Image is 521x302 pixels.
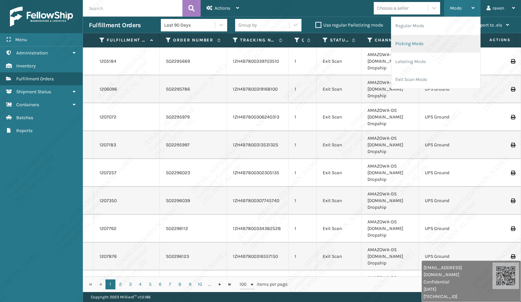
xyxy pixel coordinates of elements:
span: Actions [215,5,230,11]
span: Go to the next page [217,282,223,287]
a: 1205184 [99,58,116,65]
a: 1207876 [99,253,117,260]
td: UPS Ground [419,103,482,131]
span: [EMAIL_ADDRESS][DOMAIN_NAME] [423,264,492,278]
a: 5 [145,279,155,289]
td: 1 [289,187,317,215]
td: Exit Scan [317,187,361,215]
span: items per page [239,279,288,289]
span: Batches [16,115,33,120]
td: 1 [289,131,317,159]
a: Go to the next page [215,279,225,289]
td: Exit Scan [317,103,361,131]
td: UPS Ground [419,75,482,103]
td: AMAZOWA-DS [DOMAIN_NAME] Dropship [361,215,419,243]
a: 1ZH4B7800339703510 [233,58,279,64]
div: 1 - 100 of 44174 items [297,281,514,288]
i: Print Label [511,59,515,64]
i: Print Label [511,226,515,231]
label: Tracking Number [240,37,276,43]
label: Channel [375,37,406,43]
a: 1ZH4B7800316557150 [233,254,278,259]
span: Actions [469,35,515,45]
td: SO2295997 [160,131,227,159]
td: SO2295786 [160,75,227,103]
li: Picking Mode [391,35,480,53]
td: AMAZOWA-DS [DOMAIN_NAME] Dropship [361,103,419,131]
td: SO2296039 [160,187,227,215]
div: Last 90 Days [164,22,216,29]
label: Fulfillment Order Id [107,37,147,43]
i: Print Label [511,254,515,259]
a: 6 [155,279,165,289]
span: Mode [450,5,462,11]
li: Exit Scan Mode [391,71,480,89]
td: 1 [289,270,317,298]
a: 1207350 [99,197,117,204]
td: 1 [289,243,317,270]
a: ... [205,279,215,289]
td: SO2296246 [160,270,227,298]
td: AMAZOWA-DS [DOMAIN_NAME] Dropship [361,75,419,103]
a: 1207183 [99,142,116,148]
div: Choose a seller [377,5,409,12]
label: Use regular Palletizing mode [315,22,383,28]
td: AMAZOWA-DS [DOMAIN_NAME] Dropship [361,159,419,187]
td: UPS Ground [419,187,482,215]
i: Print Label [511,87,515,92]
td: 1 [289,159,317,187]
span: Inventory [16,63,36,69]
td: UPS Ground [419,131,482,159]
span: Export to .xls [475,22,502,28]
a: 1 [105,279,115,289]
span: Containers [16,102,39,108]
td: 1 [289,103,317,131]
div: Group by [238,22,257,29]
a: 1ZH4B7800334382528 [233,226,281,231]
td: SO2295669 [160,47,227,75]
td: 1 [289,215,317,243]
a: 7 [165,279,175,289]
td: 1 [289,47,317,75]
p: Copyright 2023 Milliard™ v 1.0.186 [91,292,151,302]
i: Print Label [511,143,515,147]
a: 1ZH4B7800307745740 [233,198,279,203]
a: 1207257 [99,170,116,176]
a: 1207072 [99,114,116,120]
a: 8 [175,279,185,289]
i: Print Label [511,171,515,175]
a: 1207762 [99,225,116,232]
td: Exit Scan [317,47,361,75]
i: Print Label [511,198,515,203]
a: 1ZH4B7800313531325 [233,142,278,148]
span: [DATE] [423,286,492,293]
li: Regular Mode [391,17,480,35]
li: Labeling Mode [391,53,480,71]
a: 3 [125,279,135,289]
td: SO2295979 [160,103,227,131]
td: SO2296112 [160,215,227,243]
a: 9 [185,279,195,289]
a: Go to the last page [225,279,235,289]
a: 4 [135,279,145,289]
td: Exit Scan [317,75,361,103]
td: AMAZOWA-DS [DOMAIN_NAME] Dropship [361,187,419,215]
span: Shipment Status [16,89,51,95]
td: UPS Ground [419,215,482,243]
a: 1ZH4B7800302305135 [233,170,279,176]
label: Status [330,37,349,43]
i: Print Label [511,115,515,119]
td: UPS Ground [419,270,482,298]
td: SO2296123 [160,243,227,270]
td: AMAZOWA-DS [DOMAIN_NAME] Dropship [361,131,419,159]
td: Exit Scan [317,270,361,298]
td: AMAZOWA-DS [DOMAIN_NAME] Dropship [361,243,419,270]
td: Exit Scan [317,131,361,159]
a: 2 [115,279,125,289]
td: AMAZOWA-DS [DOMAIN_NAME] Dropship [361,270,419,298]
a: 10 [195,279,205,289]
span: 100 [239,281,249,288]
span: [TECHNICAL_ID] [423,293,492,300]
span: Fulfillment Orders [16,76,54,82]
span: Reports [16,128,33,133]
